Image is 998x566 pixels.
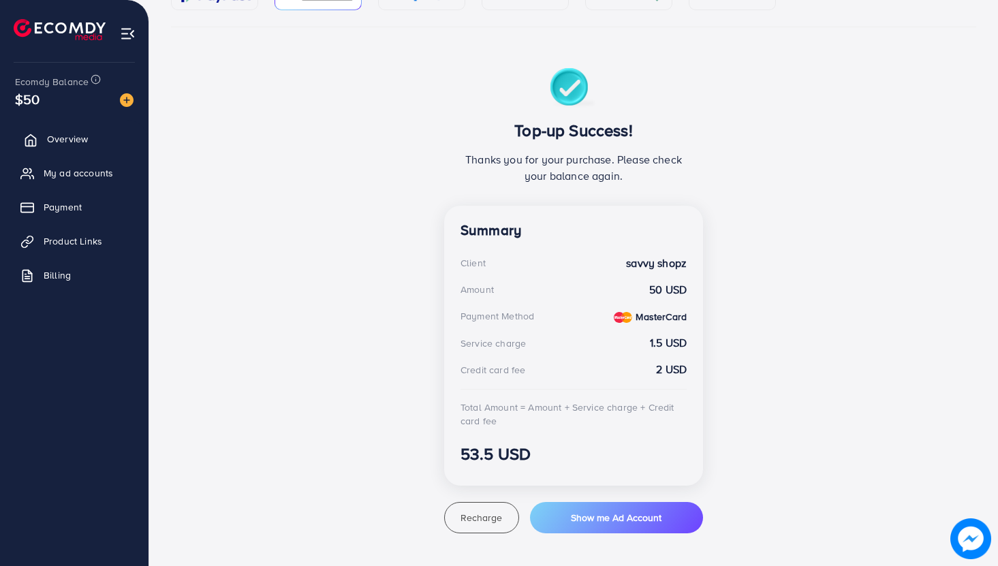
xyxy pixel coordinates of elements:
strong: 2 USD [656,362,687,377]
img: logo [14,19,106,40]
strong: savvy shopz [626,255,687,271]
h3: 53.5 USD [461,444,687,464]
h4: Summary [461,222,687,239]
a: Product Links [10,227,138,255]
div: Amount [461,283,494,296]
a: My ad accounts [10,159,138,187]
span: Ecomdy Balance [15,75,89,89]
a: Billing [10,262,138,289]
a: Payment [10,193,138,221]
div: Payment Method [461,309,534,323]
img: image [120,93,134,107]
strong: MasterCard [636,310,687,324]
a: Overview [10,125,138,153]
p: Thanks you for your purchase. Please check your balance again. [461,151,687,184]
span: My ad accounts [44,166,113,180]
strong: 1.5 USD [650,335,687,351]
span: $50 [12,84,43,114]
div: Client [461,256,486,270]
h3: Top-up Success! [461,121,687,140]
span: Overview [47,132,88,146]
strong: 50 USD [649,282,687,298]
span: Show me Ad Account [571,511,661,524]
img: credit [614,312,632,323]
span: Recharge [461,511,502,524]
div: Total Amount = Amount + Service charge + Credit card fee [461,400,687,428]
img: image [950,518,991,559]
div: Credit card fee [461,363,525,377]
button: Recharge [444,502,519,533]
img: success [550,68,598,110]
button: Show me Ad Account [530,502,703,533]
img: menu [120,26,136,42]
span: Payment [44,200,82,214]
span: Billing [44,268,71,282]
div: Service charge [461,336,526,350]
span: Product Links [44,234,102,248]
